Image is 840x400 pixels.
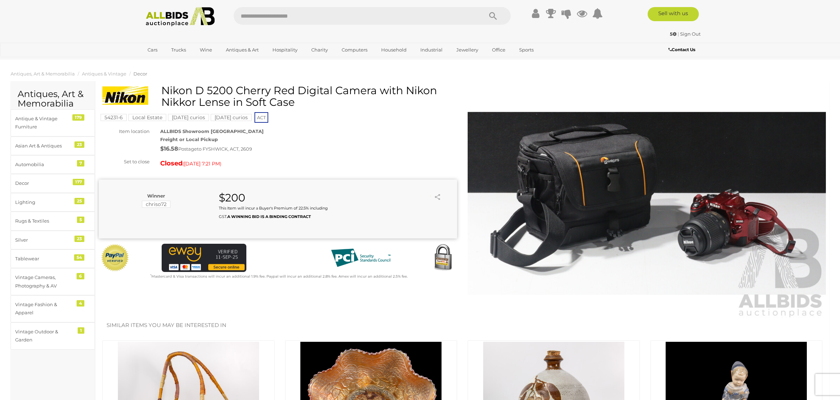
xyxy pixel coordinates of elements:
[11,155,95,174] a: Automobilia 7
[648,7,699,21] a: Sell with us
[160,137,218,142] strong: Freight or Local Pickup
[102,86,148,105] img: Nikon D 5200 Cherry Red Digital Camera with Nikon Nikkor Lense in Soft Case
[101,114,127,121] mark: 54231-6
[167,44,191,56] a: Trucks
[15,142,73,150] div: Asian Art & Antiques
[160,159,182,167] strong: Closed
[168,114,209,121] mark: [DATE] curios
[219,191,245,204] strong: $200
[15,273,73,290] div: Vintage Cameras, Photography & AV
[11,212,95,230] a: Rugs & Textiles 5
[254,112,268,123] span: ACT
[142,7,218,26] img: Allbids.com.au
[15,179,73,187] div: Decor
[101,115,127,120] a: 54231-6
[94,158,155,166] div: Set to close
[211,114,252,121] mark: [DATE] curios
[424,193,431,200] li: Watch this item
[15,236,73,244] div: Silver
[107,322,818,328] h2: Similar items you may be interested in
[74,198,84,204] div: 25
[429,244,457,272] img: Secured by Rapid SSL
[162,244,246,272] img: eWAY Payment Gateway
[128,115,166,120] a: Local Estate
[73,179,84,185] div: 177
[82,71,126,77] a: Antiques & Vintage
[678,31,679,37] span: |
[184,160,220,167] span: [DATE] 7:21 PM
[452,44,483,56] a: Jewellery
[74,254,84,261] div: 54
[147,193,165,199] b: Winner
[11,249,95,268] a: Tablewear 54
[15,255,73,263] div: Tablewear
[160,145,178,152] strong: $16.58
[15,217,73,225] div: Rugs & Textiles
[160,144,457,154] div: Postage
[195,44,217,56] a: Wine
[11,322,95,350] a: Vintage Outdoor & Garden 1
[475,7,511,25] button: Search
[150,274,408,279] small: Mastercard & Visa transactions will incur an additional 1.9% fee. Paypal will incur an additional...
[143,44,162,56] a: Cars
[268,44,302,56] a: Hospitality
[668,47,695,52] b: Contact Us
[78,327,84,334] div: 1
[72,114,84,121] div: 179
[11,295,95,322] a: Vintage Fashion & Apparel 4
[77,300,84,307] div: 4
[18,89,88,109] h2: Antiques, Art & Memorabilia
[11,174,95,193] a: Decor 177
[168,115,209,120] a: [DATE] curios
[377,44,411,56] a: Household
[15,198,73,206] div: Lighting
[221,44,263,56] a: Antiques & Art
[307,44,332,56] a: Charity
[133,71,147,77] a: Decor
[15,160,73,169] div: Automobilia
[15,115,73,131] div: Antique & Vintage Furniture
[77,273,84,279] div: 6
[219,206,328,219] small: This Item will incur a Buyer's Premium of 22.5% including GST.
[101,244,130,272] img: Official PayPal Seal
[77,160,84,166] div: 7
[211,115,252,120] a: [DATE] curios
[468,88,826,319] img: Nikon D 5200 Cherry Red Digital Camera with Nikon Nikkor Lense in Soft Case
[227,214,311,219] b: A WINNING BID IS A BINDING CONTRACT
[487,44,510,56] a: Office
[670,31,678,37] a: 5
[197,146,252,152] span: to FYSHWICK, ACT, 2609
[11,231,95,249] a: Silver 23
[74,141,84,148] div: 23
[142,201,170,208] mark: chriso72
[668,46,697,54] a: Contact Us
[11,71,75,77] a: Antiques, Art & Memorabilia
[11,193,95,212] a: Lighting 25
[94,127,155,135] div: Item location
[11,137,95,155] a: Asian Art & Antiques 23
[102,85,455,108] h1: Nikon D 5200 Cherry Red Digital Camera with Nikon Nikkor Lense in Soft Case
[11,268,95,295] a: Vintage Cameras, Photography & AV 6
[337,44,372,56] a: Computers
[182,161,221,166] span: ( )
[416,44,447,56] a: Industrial
[15,328,73,344] div: Vintage Outdoor & Garden
[325,244,396,272] img: PCI DSS compliant
[11,109,95,137] a: Antique & Vintage Furniture 179
[670,31,677,37] strong: 5
[143,56,202,67] a: [GEOGRAPHIC_DATA]
[515,44,538,56] a: Sports
[15,301,73,317] div: Vintage Fashion & Apparel
[77,217,84,223] div: 5
[160,128,264,134] strong: ALLBIDS Showroom [GEOGRAPHIC_DATA]
[680,31,701,37] a: Sign Out
[74,236,84,242] div: 23
[128,114,166,121] mark: Local Estate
